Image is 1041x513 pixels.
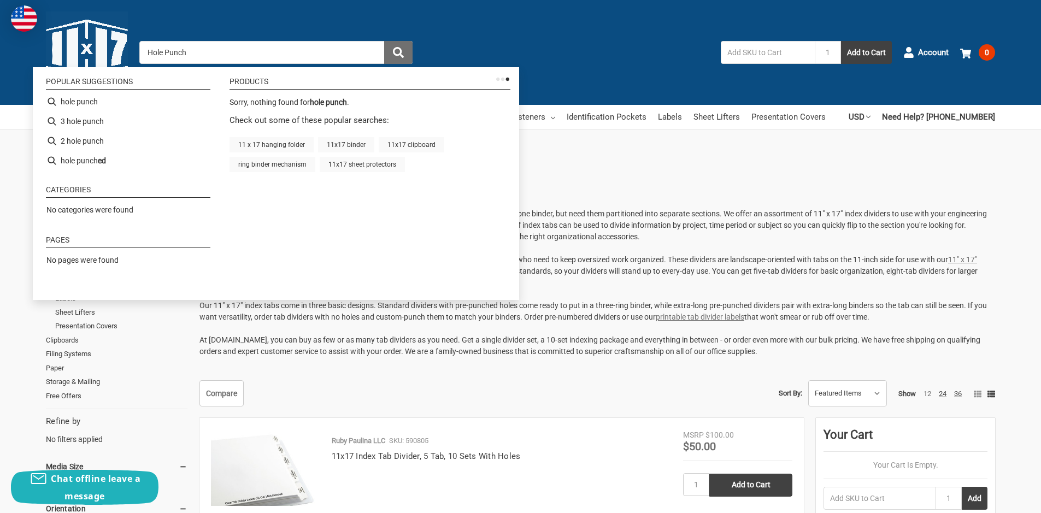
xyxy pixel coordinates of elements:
a: Identification Pockets [567,105,646,129]
a: Fasteners [509,105,555,129]
span: No categories were found [46,205,133,214]
p: Choose from a variety of [PERSON_NAME] 11" x 17" index tab divider packages for businesses who ne... [199,254,995,288]
li: hole punched [42,151,215,170]
p: At [DOMAIN_NAME], you can buy as few or as many tab dividers as you need. Get a single divider se... [199,334,995,357]
a: Presentation Covers [751,105,826,129]
a: 11x17 binder [318,137,374,152]
p: Index tab dividers are an excellent accessory for when you want to put a lot of documents into on... [199,208,995,243]
img: 11x17 Index Tab Divider, 5 Tab, 10 Sets With Holes [211,429,320,505]
span: No pages were found [46,256,119,264]
input: Add SKU to Cart [824,487,936,510]
h5: Media Size [46,460,187,473]
p: Our 11" x 17" index tabs come in three basic designs. Standard dividers with pre-punched holes co... [199,300,995,323]
iframe: Google Customer Reviews [951,483,1041,513]
a: 24 [939,390,946,398]
span: $100.00 [705,431,734,439]
a: Free Offers [46,389,187,403]
div: Check out some of these popular searches: [230,114,505,172]
a: Need Help? [PHONE_NUMBER] [882,105,995,129]
p: SKU: 590805 [389,435,428,446]
a: Sheet Lifters [55,305,187,320]
img: 11x17.com [46,11,128,93]
input: Add SKU to Cart [721,41,815,64]
a: printable tab divider labels [656,312,744,321]
li: Categories [46,186,210,198]
a: 36 [954,390,962,398]
a: 12 [924,390,931,398]
li: hole punch [42,92,215,111]
a: 11x17 sheet protectors [320,157,405,172]
a: Account [903,38,949,67]
span: Chat offline leave a message [51,473,140,502]
div: No filters applied [46,415,187,445]
div: Your Cart [824,426,987,452]
a: 0 [960,38,995,67]
span: $50.00 [683,440,716,453]
span: Account [918,46,949,59]
div: MSRP [683,429,704,441]
a: Filing Systems [46,347,187,361]
span: 0 [979,44,995,61]
a: 11x17 clipboard [379,137,444,152]
a: Storage & Mailing [46,375,187,389]
a: ring binder mechanism [230,157,315,172]
a: Paper [46,361,187,375]
a: 11x17 Index Tab Divider, 5 Tab, 10 Sets With Holes [332,451,521,461]
a: See all products [230,187,505,199]
a: Clipboards [46,333,187,347]
b: ed [98,155,106,167]
a: Presentation Covers [55,319,187,333]
a: Sheet Lifters [693,105,740,129]
img: duty and tax information for United States [11,5,37,32]
input: Add to Cart [709,474,792,497]
button: Add to Cart [841,41,892,64]
a: Compare [199,380,244,406]
p: Ruby Paulina LLC [332,435,385,446]
b: hole punch [310,98,347,107]
button: Chat offline leave a message [11,470,158,505]
div: Sorry, nothing found for . [230,97,505,114]
label: Sort By: [779,385,802,402]
li: Products [230,78,510,90]
div: Instant Search Results [33,67,519,300]
a: 11 x 17 hanging folder [230,137,314,152]
a: USD [849,105,871,129]
li: Pages [46,236,210,248]
span: Show [898,390,916,398]
li: 2 hole punch [42,131,215,151]
li: Popular suggestions [46,78,210,90]
a: Labels [658,105,682,129]
p: Your Cart Is Empty. [824,459,987,471]
li: 3 hole punch [42,111,215,131]
h5: Refine by [46,415,187,428]
input: Search by keyword, brand or SKU [139,41,413,64]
